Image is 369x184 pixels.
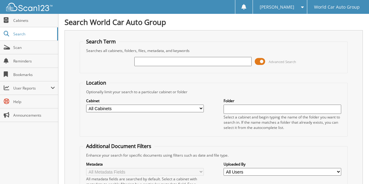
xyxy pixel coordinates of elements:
span: Advanced Search [269,59,296,64]
span: Cabinets [13,18,55,23]
span: World Car Auto Group [314,5,360,9]
span: Bookmarks [13,72,55,77]
span: Announcements [13,113,55,118]
iframe: Chat Widget [338,154,369,184]
label: Cabinet [86,98,203,103]
span: Help [13,99,55,104]
label: Uploaded By [224,162,341,167]
legend: Search Term [83,38,119,45]
img: scan123-logo-white.svg [6,3,52,11]
legend: Location [83,79,109,86]
span: Reminders [13,58,55,64]
span: User Reports [13,86,51,91]
legend: Additional Document Filters [83,143,154,150]
div: Select a cabinet and begin typing the name of the folder you want to search in. If the name match... [224,114,341,130]
label: Metadata [86,162,203,167]
h1: Search World Car Auto Group [65,17,363,27]
span: Scan [13,45,55,50]
label: Folder [224,98,341,103]
div: Enhance your search for specific documents using filters such as date and file type. [83,153,344,158]
span: [PERSON_NAME] [260,5,294,9]
div: Optionally limit your search to a particular cabinet or folder [83,89,344,94]
div: Searches all cabinets, folders, files, metadata, and keywords [83,48,344,53]
span: Search [13,31,54,37]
